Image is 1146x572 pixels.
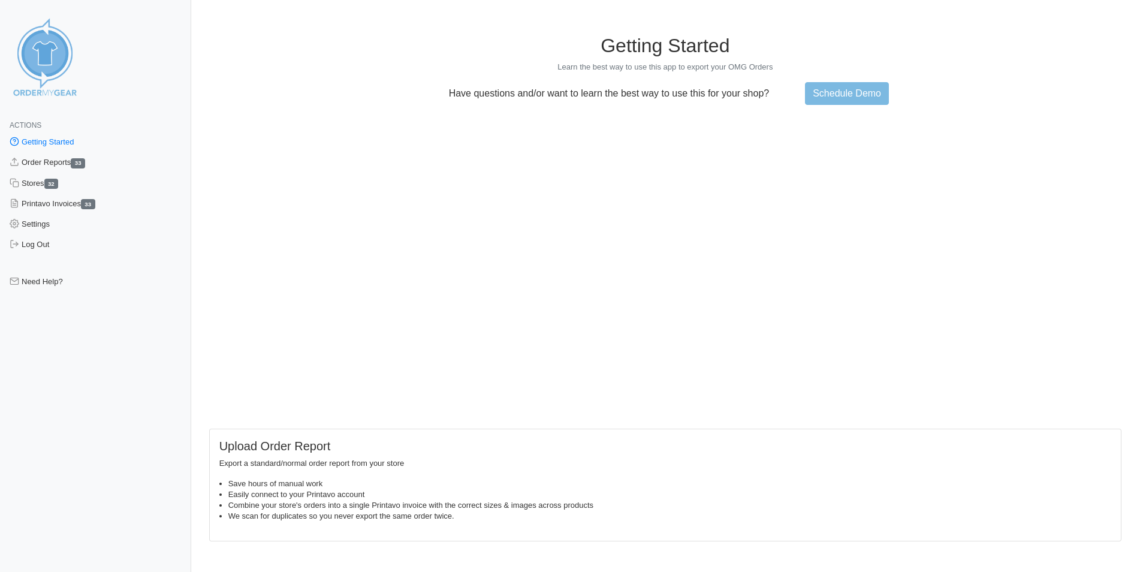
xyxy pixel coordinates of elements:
[219,458,1111,469] p: Export a standard/normal order report from your store
[209,34,1121,57] h1: Getting Started
[228,511,1111,522] li: We scan for duplicates so you never export the same order twice.
[805,82,889,105] a: Schedule Demo
[219,439,1111,453] h5: Upload Order Report
[228,478,1111,489] li: Save hours of manual work
[81,199,95,209] span: 33
[228,500,1111,511] li: Combine your store's orders into a single Printavo invoice with the correct sizes & images across...
[10,121,41,130] span: Actions
[228,489,1111,500] li: Easily connect to your Printavo account
[442,88,777,99] p: Have questions and/or want to learn the best way to use this for your shop?
[209,62,1121,73] p: Learn the best way to use this app to export your OMG Orders
[44,179,59,189] span: 32
[71,158,85,168] span: 33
